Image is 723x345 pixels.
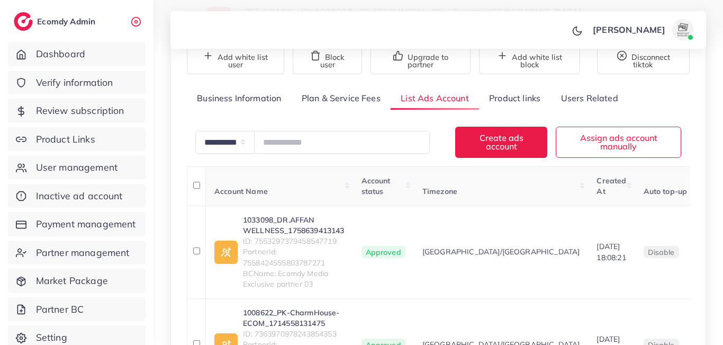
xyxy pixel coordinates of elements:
a: Business Information [187,87,292,110]
span: ID: 7553297379458547719 [243,236,345,246]
span: disable [648,247,675,257]
a: logoEcomdy Admin [14,12,98,31]
button: Block user [293,45,362,74]
span: PartnerId: 7558424555803787271 [243,246,345,268]
a: 1008622_PK-CharmHouse-ECOM_1714558131475 [243,307,345,329]
span: Market Package [36,274,108,288]
span: Approved [361,246,405,259]
span: Review subscription [36,104,124,118]
span: Dashboard [36,47,85,61]
span: Partner management [36,246,130,260]
span: Setting [36,331,67,344]
a: Partner management [8,241,146,265]
span: Inactive ad account [36,189,123,203]
a: Payment management [8,212,146,236]
a: 1033098_DR.AFFAN WELLNESS_1758639413143 [243,215,345,236]
a: Users Related [550,87,628,110]
span: ID: 7363970978243854353 [243,329,345,339]
span: Product Links [36,132,95,146]
span: Partner BC [36,303,84,316]
span: Account status [361,176,391,196]
button: Assign ads account manually [556,127,681,158]
a: List Ads Account [391,87,479,110]
button: Upgrade to partner [370,45,471,74]
a: Product links [479,87,550,110]
img: ic-ad-info.7fc67b75.svg [214,241,238,264]
a: Plan & Service Fees [292,87,391,110]
span: User management [36,161,118,174]
span: Created At [597,176,626,196]
a: Verify information [8,70,146,95]
button: Add white list user [187,45,284,74]
span: [DATE] 18:08:21 [597,242,626,262]
a: [PERSON_NAME]avatar [587,19,698,40]
button: Create ads account [455,127,547,158]
span: Timezone [422,187,457,196]
button: Add white list block [479,45,580,74]
img: logo [14,12,33,31]
span: Verify information [36,76,113,90]
span: Auto top-up [644,187,688,196]
span: Payment management [36,217,136,231]
img: avatar [672,19,693,40]
span: BCName: Ecomdy Media Exclusive partner 03 [243,268,345,290]
span: Account Name [214,187,268,196]
a: Dashboard [8,42,146,66]
a: Inactive ad account [8,184,146,208]
a: User management [8,155,146,180]
a: Partner BC [8,297,146,322]
h2: Ecomdy Admin [37,16,98,26]
button: Disconnect tiktok [597,45,690,74]
a: Market Package [8,269,146,293]
span: [GEOGRAPHIC_DATA]/[GEOGRAPHIC_DATA] [422,246,580,257]
a: Product Links [8,127,146,152]
p: [PERSON_NAME] [593,23,665,36]
a: Review subscription [8,99,146,123]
